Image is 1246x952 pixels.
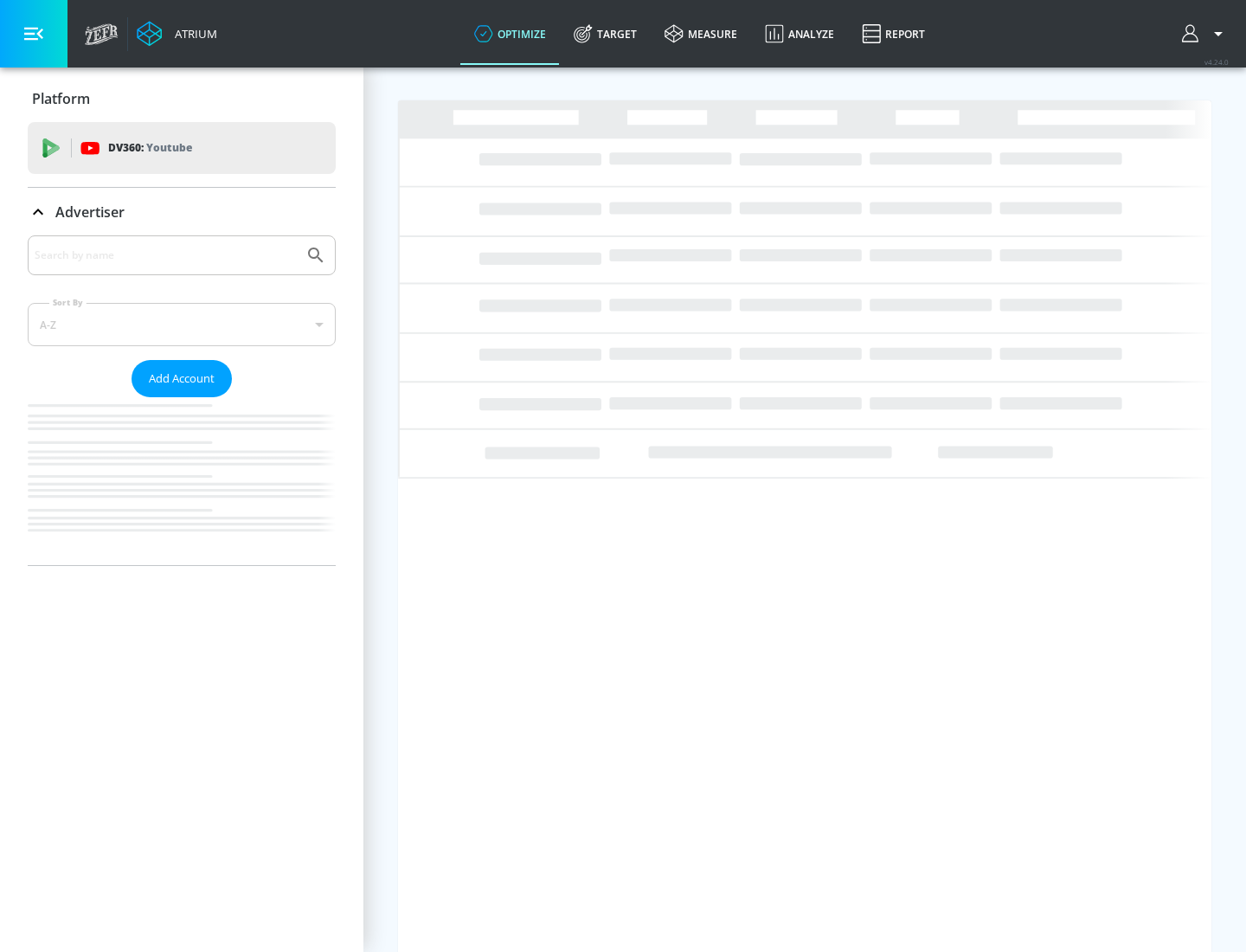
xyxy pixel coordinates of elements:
[132,360,232,397] button: Add Account
[49,297,87,308] label: Sort By
[28,122,336,174] div: DV360: Youtube
[848,3,939,65] a: Report
[137,21,217,47] a: Atrium
[28,188,336,236] div: Advertiser
[651,3,751,65] a: measure
[460,3,560,65] a: optimize
[35,244,297,267] input: Search by name
[55,203,125,222] p: Advertiser
[168,26,217,42] div: Atrium
[751,3,848,65] a: Analyze
[32,89,90,108] p: Platform
[108,138,192,158] p: DV360:
[146,138,192,157] p: Youtube
[28,235,336,565] div: Advertiser
[28,303,336,346] div: A-Z
[149,369,215,389] span: Add Account
[560,3,651,65] a: Target
[28,74,336,123] div: Platform
[28,397,336,565] nav: list of Advertiser
[1204,57,1229,67] span: v 4.24.0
